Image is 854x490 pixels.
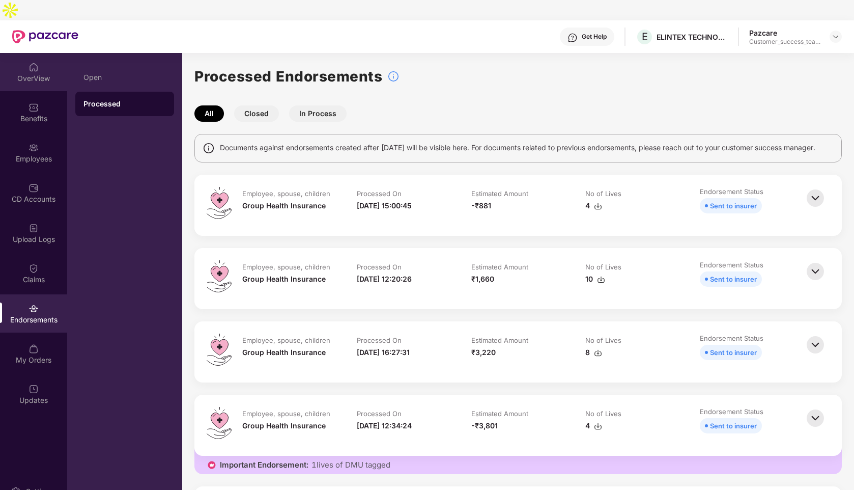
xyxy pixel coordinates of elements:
[29,304,39,314] img: svg+xml;base64,PHN2ZyBpZD0iRW5kb3JzZW1lbnRzIiB4bWxucz0iaHR0cDovL3d3dy53My5vcmcvMjAwMC9zdmciIHdpZH...
[700,187,763,196] div: Endorsement Status
[12,30,78,43] img: New Pazcare Logo
[657,32,728,42] div: ELINTEX TECHNOLOGIES PRIVATE LIMITED
[207,460,217,470] img: icon
[29,102,39,113] img: svg+xml;base64,PHN2ZyBpZD0iQmVuZWZpdHMiIHhtbG5zPSJodHRwOi8vd3d3LnczLm9yZy8yMDAwL3N2ZyIgd2lkdGg9Ij...
[471,274,494,285] div: ₹1,660
[289,105,347,122] button: In Process
[242,420,326,431] div: Group Health Insurance
[749,28,820,38] div: Pazcare
[29,223,39,233] img: svg+xml;base64,PHN2ZyBpZD0iVXBsb2FkX0xvZ3MiIGRhdGEtbmFtZT0iVXBsb2FkIExvZ3MiIHhtbG5zPSJodHRwOi8vd3...
[471,200,491,211] div: -₹881
[585,347,602,358] div: 8
[357,189,402,198] div: Processed On
[357,336,402,345] div: Processed On
[242,262,330,271] div: Employee, spouse, children
[471,189,528,198] div: Estimated Amount
[471,420,498,431] div: -₹3,801
[242,336,330,345] div: Employee, spouse, children
[220,460,308,470] span: Important Endorsement:
[242,347,326,358] div: Group Health Insurance
[207,407,232,439] img: svg+xml;base64,PHN2ZyB4bWxucz0iaHR0cDovL3d3dy53My5vcmcvMjAwMC9zdmciIHdpZHRoPSI0OS4zMiIgaGVpZ2h0PS...
[29,344,39,354] img: svg+xml;base64,PHN2ZyBpZD0iTXlfT3JkZXJzIiBkYXRhLW5hbWU9Ik15IE9yZGVycyIgeG1sbnM9Imh0dHA6Ly93d3cudz...
[357,420,412,431] div: [DATE] 12:34:24
[357,409,402,418] div: Processed On
[357,200,412,211] div: [DATE] 15:00:45
[700,334,763,343] div: Endorsement Status
[29,62,39,72] img: svg+xml;base64,PHN2ZyBpZD0iSG9tZSIgeG1sbnM9Imh0dHA6Ly93d3cudzMub3JnLzIwMDAvc3ZnIiB3aWR0aD0iMjAiIG...
[242,189,330,198] div: Employee, spouse, children
[585,274,605,285] div: 10
[582,33,607,41] div: Get Help
[594,202,602,210] img: svg+xml;base64,PHN2ZyBpZD0iRG93bmxvYWQtMzJ4MzIiIHhtbG5zPSJodHRwOi8vd3d3LnczLm9yZy8yMDAwL3N2ZyIgd2...
[242,409,330,418] div: Employee, spouse, children
[203,142,215,154] img: svg+xml;base64,PHN2ZyBpZD0iSW5mbyIgeG1sbnM9Imh0dHA6Ly93d3cudzMub3JnLzIwMDAvc3ZnIiB3aWR0aD0iMTQiIG...
[471,262,528,271] div: Estimated Amount
[597,276,605,284] img: svg+xml;base64,PHN2ZyBpZD0iRG93bmxvYWQtMzJ4MzIiIHhtbG5zPSJodHRwOi8vd3d3LnczLm9yZy8yMDAwL3N2ZyIgd2...
[594,349,602,357] img: svg+xml;base64,PHN2ZyBpZD0iRG93bmxvYWQtMzJ4MzIiIHhtbG5zPSJodHRwOi8vd3d3LnczLm9yZy8yMDAwL3N2ZyIgd2...
[710,274,757,285] div: Sent to insurer
[710,420,757,431] div: Sent to insurer
[357,347,410,358] div: [DATE] 16:27:31
[29,384,39,394] img: svg+xml;base64,PHN2ZyBpZD0iVXBkYXRlZCIgeG1sbnM9Imh0dHA6Ly93d3cudzMub3JnLzIwMDAvc3ZnIiB3aWR0aD0iMj...
[585,262,621,271] div: No of Lives
[594,422,602,430] img: svg+xml;base64,PHN2ZyBpZD0iRG93bmxvYWQtMzJ4MzIiIHhtbG5zPSJodHRwOi8vd3d3LnczLm9yZy8yMDAwL3N2ZyIgd2...
[567,33,578,43] img: svg+xml;base64,PHN2ZyBpZD0iSGVscC0zMngzMiIgeG1sbnM9Imh0dHA6Ly93d3cudzMub3JnLzIwMDAvc3ZnIiB3aWR0aD...
[311,460,390,470] span: 1 lives of DMU tagged
[357,274,412,285] div: [DATE] 12:20:26
[585,336,621,345] div: No of Lives
[242,200,326,211] div: Group Health Insurance
[207,187,232,219] img: svg+xml;base64,PHN2ZyB4bWxucz0iaHR0cDovL3d3dy53My5vcmcvMjAwMC9zdmciIHdpZHRoPSI0OS4zMiIgaGVpZ2h0PS...
[83,99,166,109] div: Processed
[29,263,39,274] img: svg+xml;base64,PHN2ZyBpZD0iQ2xhaW0iIHhtbG5zPSJodHRwOi8vd3d3LnczLm9yZy8yMDAwL3N2ZyIgd2lkdGg9IjIwIi...
[387,70,400,83] img: svg+xml;base64,PHN2ZyBpZD0iSW5mb18tXzMyeDMyIiBkYXRhLW5hbWU9IkluZm8gLSAzMngzMiIgeG1sbnM9Imh0dHA6Ly...
[194,65,382,88] h1: Processed Endorsements
[471,336,528,345] div: Estimated Amount
[710,347,757,358] div: Sent to insurer
[29,183,39,193] img: svg+xml;base64,PHN2ZyBpZD0iQ0RfQWNjb3VudHMiIGRhdGEtbmFtZT0iQ0QgQWNjb3VudHMiIHhtbG5zPSJodHRwOi8vd3...
[207,260,232,292] img: svg+xml;base64,PHN2ZyB4bWxucz0iaHR0cDovL3d3dy53My5vcmcvMjAwMC9zdmciIHdpZHRoPSI0OS4zMiIgaGVpZ2h0PS...
[642,31,648,43] span: E
[83,73,166,81] div: Open
[700,260,763,269] div: Endorsement Status
[804,187,827,209] img: svg+xml;base64,PHN2ZyBpZD0iQmFjay0zMngzMiIgeG1sbnM9Imh0dHA6Ly93d3cudzMub3JnLzIwMDAvc3ZnIiB3aWR0aD...
[710,200,757,211] div: Sent to insurer
[700,407,763,416] div: Endorsement Status
[471,409,528,418] div: Estimated Amount
[585,409,621,418] div: No of Lives
[804,334,827,356] img: svg+xml;base64,PHN2ZyBpZD0iQmFjay0zMngzMiIgeG1sbnM9Imh0dHA6Ly93d3cudzMub3JnLzIwMDAvc3ZnIiB3aWR0aD...
[585,200,602,211] div: 4
[585,420,602,431] div: 4
[804,260,827,283] img: svg+xml;base64,PHN2ZyBpZD0iQmFjay0zMngzMiIgeG1sbnM9Imh0dHA6Ly93d3cudzMub3JnLzIwMDAvc3ZnIiB3aWR0aD...
[220,142,815,153] span: Documents against endorsements created after [DATE] will be visible here. For documents related t...
[585,189,621,198] div: No of Lives
[29,143,39,153] img: svg+xml;base64,PHN2ZyBpZD0iRW1wbG95ZWVzIiB4bWxucz0iaHR0cDovL3d3dy53My5vcmcvMjAwMC9zdmciIHdpZHRoPS...
[832,33,840,41] img: svg+xml;base64,PHN2ZyBpZD0iRHJvcGRvd24tMzJ4MzIiIHhtbG5zPSJodHRwOi8vd3d3LnczLm9yZy8yMDAwL3N2ZyIgd2...
[234,105,279,122] button: Closed
[242,274,326,285] div: Group Health Insurance
[207,334,232,366] img: svg+xml;base64,PHN2ZyB4bWxucz0iaHR0cDovL3d3dy53My5vcmcvMjAwMC9zdmciIHdpZHRoPSI0OS4zMiIgaGVpZ2h0PS...
[804,407,827,429] img: svg+xml;base64,PHN2ZyBpZD0iQmFjay0zMngzMiIgeG1sbnM9Imh0dHA6Ly93d3cudzMub3JnLzIwMDAvc3ZnIiB3aWR0aD...
[194,105,224,122] button: All
[749,38,820,46] div: Customer_success_team_lead
[357,262,402,271] div: Processed On
[471,347,496,358] div: ₹3,220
